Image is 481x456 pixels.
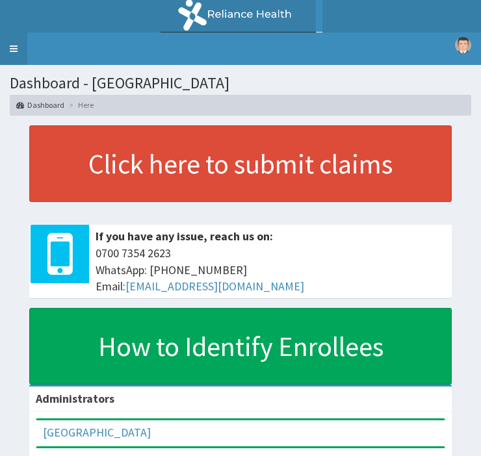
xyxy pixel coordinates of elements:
a: How to Identify Enrollees [29,308,452,385]
b: Administrators [36,391,114,406]
a: [GEOGRAPHIC_DATA] [43,425,151,440]
img: User Image [455,37,471,53]
a: Click here to submit claims [29,125,452,202]
span: 0700 7354 2623 WhatsApp: [PHONE_NUMBER] Email: [96,245,445,295]
li: Here [66,99,94,110]
a: Dashboard [16,99,64,110]
h1: Dashboard - [GEOGRAPHIC_DATA] [10,75,471,92]
b: If you have any issue, reach us on: [96,229,273,244]
a: [EMAIL_ADDRESS][DOMAIN_NAME] [125,279,304,294]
